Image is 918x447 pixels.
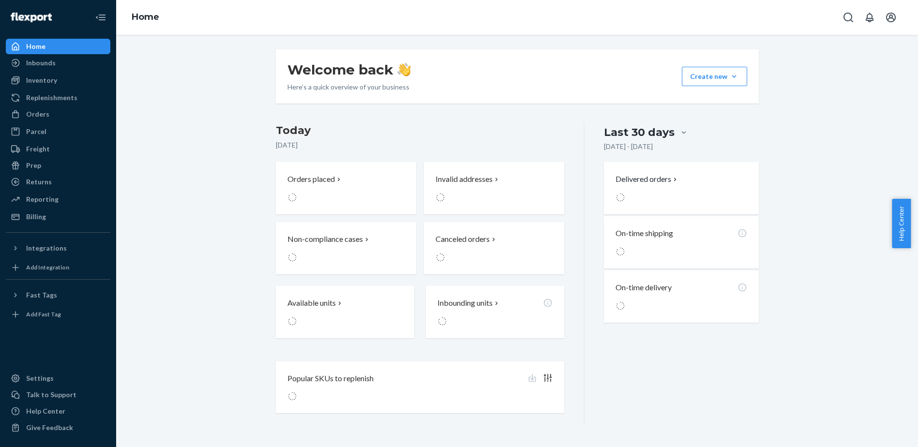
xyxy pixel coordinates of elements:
[287,298,336,309] p: Available units
[6,90,110,105] a: Replenishments
[6,260,110,275] a: Add Integration
[6,174,110,190] a: Returns
[91,8,110,27] button: Close Navigation
[6,371,110,386] a: Settings
[6,240,110,256] button: Integrations
[682,67,747,86] button: Create new
[436,234,490,245] p: Canceled orders
[26,75,57,85] div: Inventory
[6,192,110,207] a: Reporting
[6,124,110,139] a: Parcel
[616,282,672,293] p: On-time delivery
[6,287,110,303] button: Fast Tags
[397,63,411,76] img: hand-wave emoji
[6,39,110,54] a: Home
[6,158,110,173] a: Prep
[6,55,110,71] a: Inbounds
[26,127,46,136] div: Parcel
[26,42,45,51] div: Home
[436,174,493,185] p: Invalid addresses
[124,3,167,31] ol: breadcrumbs
[26,161,41,170] div: Prep
[26,390,76,400] div: Talk to Support
[881,8,901,27] button: Open account menu
[287,234,363,245] p: Non-compliance cases
[276,286,414,338] button: Available units
[6,403,110,419] a: Help Center
[26,58,56,68] div: Inbounds
[426,286,564,338] button: Inbounding units
[26,177,52,187] div: Returns
[26,194,59,204] div: Reporting
[26,93,77,103] div: Replenishments
[26,109,49,119] div: Orders
[6,73,110,88] a: Inventory
[6,141,110,157] a: Freight
[892,199,911,248] button: Help Center
[616,228,673,239] p: On-time shipping
[26,263,69,271] div: Add Integration
[26,423,73,432] div: Give Feedback
[11,13,52,22] img: Flexport logo
[276,222,416,274] button: Non-compliance cases
[276,140,565,150] p: [DATE]
[287,373,374,384] p: Popular SKUs to replenish
[437,298,493,309] p: Inbounding units
[26,406,65,416] div: Help Center
[604,125,675,140] div: Last 30 days
[287,61,411,78] h1: Welcome back
[604,142,653,151] p: [DATE] - [DATE]
[276,123,565,138] h3: Today
[839,8,858,27] button: Open Search Box
[424,222,564,274] button: Canceled orders
[26,243,67,253] div: Integrations
[132,12,159,22] a: Home
[860,8,879,27] button: Open notifications
[26,310,61,318] div: Add Fast Tag
[6,106,110,122] a: Orders
[287,82,411,92] p: Here’s a quick overview of your business
[287,174,335,185] p: Orders placed
[26,144,50,154] div: Freight
[6,420,110,435] button: Give Feedback
[276,162,416,214] button: Orders placed
[616,174,679,185] button: Delivered orders
[6,209,110,224] a: Billing
[26,290,57,300] div: Fast Tags
[26,373,54,383] div: Settings
[6,307,110,322] a: Add Fast Tag
[424,162,564,214] button: Invalid addresses
[6,387,110,402] button: Talk to Support
[26,212,46,222] div: Billing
